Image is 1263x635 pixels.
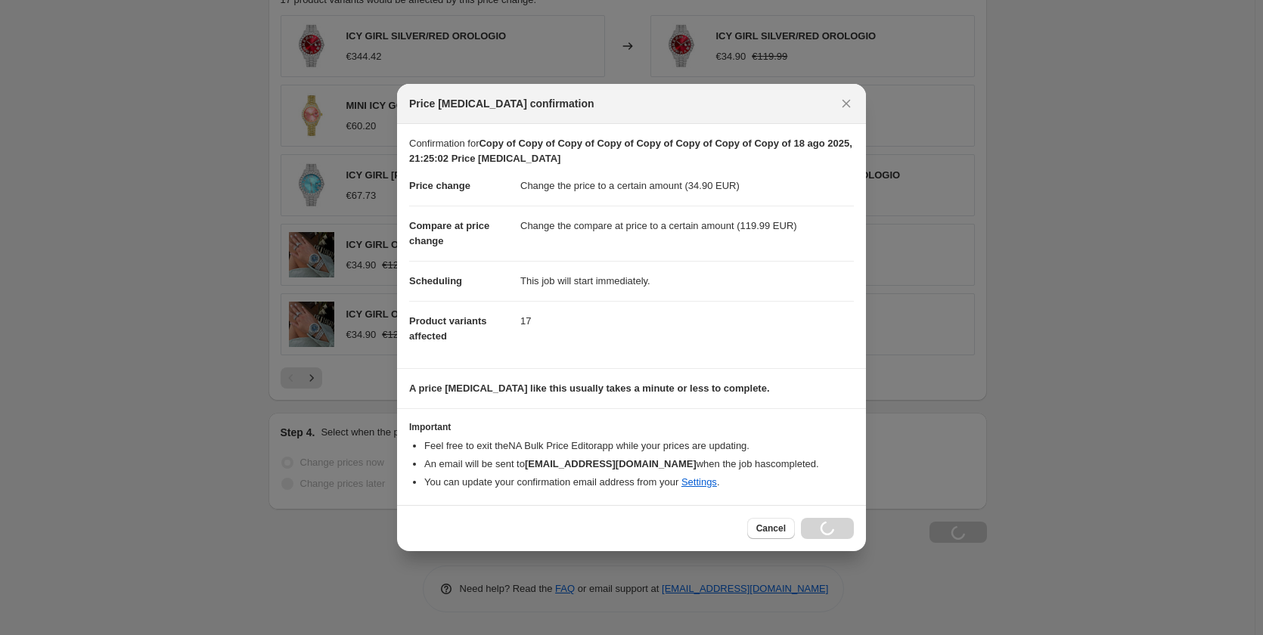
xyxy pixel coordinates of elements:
dd: Change the price to a certain amount (34.90 EUR) [520,166,854,206]
a: Settings [681,476,717,488]
h3: Important [409,421,854,433]
span: Compare at price change [409,220,489,246]
span: Cancel [756,522,786,534]
button: Cancel [747,518,795,539]
span: Product variants affected [409,315,487,342]
button: Close [836,93,857,114]
li: An email will be sent to when the job has completed . [424,457,854,472]
p: Confirmation for [409,136,854,166]
span: Scheduling [409,275,462,287]
b: Copy of Copy of Copy of Copy of Copy of Copy of Copy of Copy of 18 ago 2025, 21:25:02 Price [MEDI... [409,138,852,164]
li: You can update your confirmation email address from your . [424,475,854,490]
dd: This job will start immediately. [520,261,854,301]
b: [EMAIL_ADDRESS][DOMAIN_NAME] [525,458,697,469]
span: Price [MEDICAL_DATA] confirmation [409,96,594,111]
dd: 17 [520,301,854,341]
b: A price [MEDICAL_DATA] like this usually takes a minute or less to complete. [409,383,770,394]
span: Price change [409,180,470,191]
dd: Change the compare at price to a certain amount (119.99 EUR) [520,206,854,246]
li: Feel free to exit the NA Bulk Price Editor app while your prices are updating. [424,438,854,454]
